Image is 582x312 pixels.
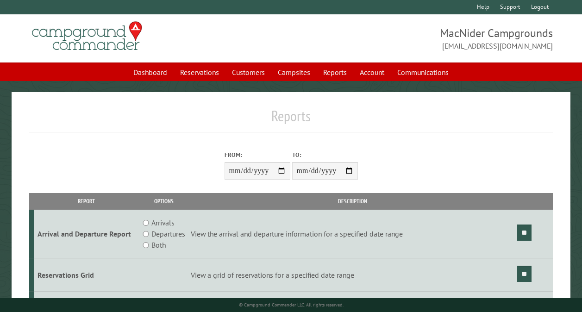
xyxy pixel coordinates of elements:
th: Description [189,193,516,209]
td: Reservations Grid [34,258,139,292]
small: © Campground Commander LLC. All rights reserved. [239,302,344,308]
a: Campsites [272,63,316,81]
th: Report [34,193,139,209]
label: Both [151,239,166,250]
a: Dashboard [128,63,173,81]
a: Customers [226,63,270,81]
td: View a grid of reservations for a specified date range [189,258,516,292]
a: Account [354,63,390,81]
th: Options [138,193,189,209]
span: MacNider Campgrounds [EMAIL_ADDRESS][DOMAIN_NAME] [291,25,553,51]
label: Arrivals [151,217,175,228]
a: Reservations [175,63,225,81]
label: To: [292,150,358,159]
label: Departures [151,228,185,239]
img: Campground Commander [29,18,145,54]
label: From: [225,150,290,159]
a: Reports [318,63,352,81]
a: Communications [392,63,454,81]
h1: Reports [29,107,553,132]
td: Arrival and Departure Report [34,210,139,258]
td: View the arrival and departure information for a specified date range [189,210,516,258]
